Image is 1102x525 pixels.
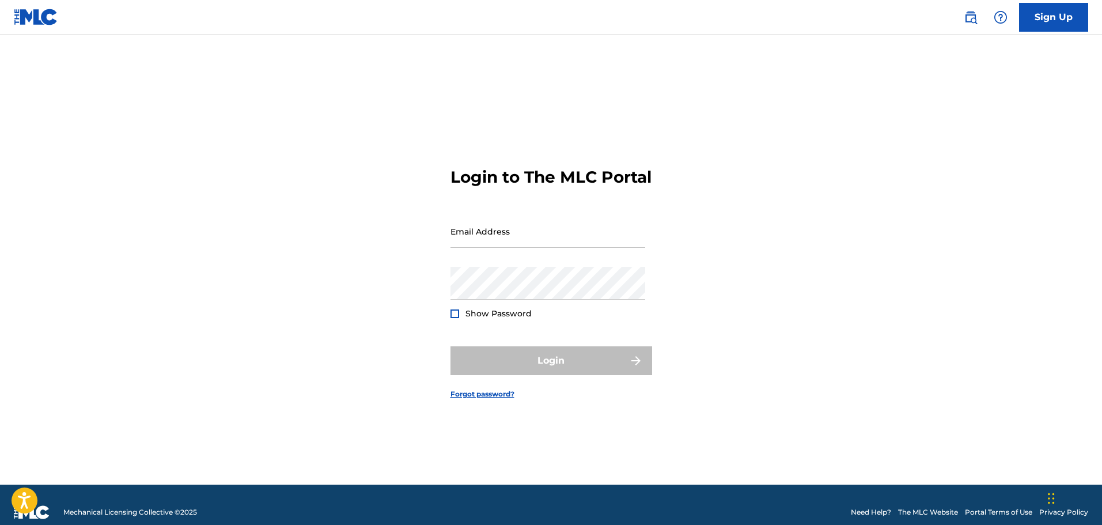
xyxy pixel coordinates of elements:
span: Show Password [465,308,532,319]
div: Help [989,6,1012,29]
h3: Login to The MLC Portal [450,167,652,187]
a: Forgot password? [450,389,514,399]
img: search [964,10,978,24]
a: Sign Up [1019,3,1088,32]
a: Public Search [959,6,982,29]
iframe: Chat Widget [1044,470,1102,525]
a: Need Help? [851,507,891,518]
span: Mechanical Licensing Collective © 2025 [63,507,197,518]
div: Drag [1048,481,1055,516]
a: Portal Terms of Use [965,507,1032,518]
a: Privacy Policy [1039,507,1088,518]
a: The MLC Website [898,507,958,518]
img: help [994,10,1008,24]
img: logo [14,505,50,519]
img: MLC Logo [14,9,58,25]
